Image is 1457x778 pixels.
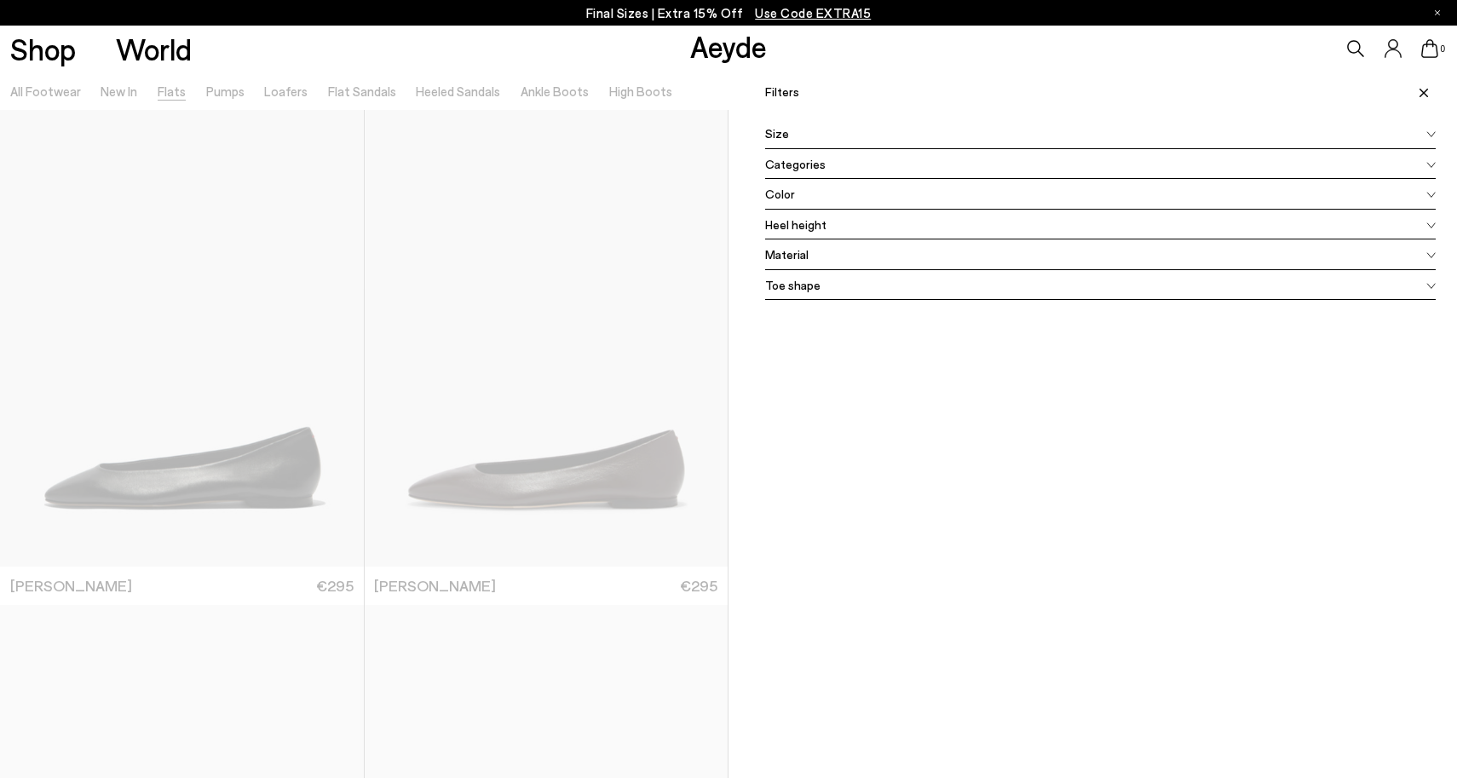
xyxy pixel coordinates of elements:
span: Material [765,245,809,263]
a: Aeyde [690,28,767,64]
span: Color [765,185,795,203]
a: 0 [1421,39,1438,58]
span: Toe shape [765,276,821,294]
a: Shop [10,34,76,64]
a: World [116,34,192,64]
span: Filters [765,84,804,99]
span: Categories [765,155,826,173]
p: Final Sizes | Extra 15% Off [586,3,872,24]
span: Navigate to /collections/ss25-final-sizes [755,5,871,20]
span: Heel height [765,216,826,233]
span: 0 [1438,44,1447,54]
span: Size [765,124,789,142]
